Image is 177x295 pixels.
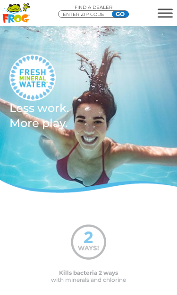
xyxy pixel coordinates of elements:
span: Kills bacteria 2 ways [59,269,118,276]
input: Zip Code Form [62,11,118,18]
p: Find A Dealer [58,5,129,10]
input: GO [112,11,129,17]
button: MENU [158,8,173,17]
img: fresh-mineral-water-logo-medium [9,55,56,101]
img: mineral-water-2-ways [71,224,106,260]
h3: Less work. More play. [9,101,168,131]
